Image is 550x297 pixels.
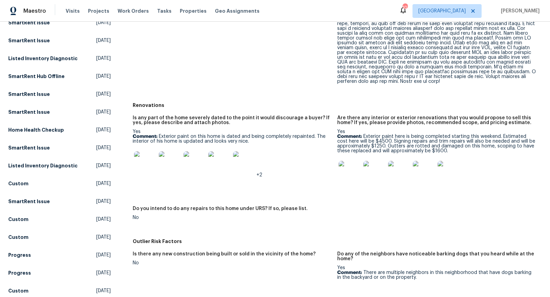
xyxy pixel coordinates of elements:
[96,234,111,241] span: [DATE]
[96,91,111,98] span: [DATE]
[337,252,536,261] h5: Do any of the neighbors have noticeable barking dogs that you heard while at the home?
[96,287,111,294] span: [DATE]
[8,144,50,151] h5: SmartRent Issue
[8,252,31,258] h5: Progress
[256,173,262,177] span: +2
[96,180,111,187] span: [DATE]
[8,249,111,261] a: Progress[DATE]
[8,287,29,294] h5: Custom
[8,269,31,276] h5: Progress
[215,8,260,14] span: Geo Assignments
[8,73,65,80] h5: SmartRent Hub Offline
[8,195,111,208] a: SmartRent Issue[DATE]
[8,213,111,225] a: Custom[DATE]
[133,261,332,265] div: No
[403,4,407,11] div: 107
[133,134,157,139] b: Comment:
[337,134,536,153] p: Exterior paint here is being completed starting this weekend. Estimated cost here will be $4500. ...
[96,73,111,80] span: [DATE]
[133,252,316,256] h5: Is there any new construction being built or sold in the vicinity of the home?
[8,109,50,115] h5: SmartRent Issue
[96,269,111,276] span: [DATE]
[66,8,80,14] span: Visits
[337,115,536,125] h5: Are there any interior or exterior renovations that you would propose to sell this home? If yes, ...
[8,216,29,223] h5: Custom
[8,285,111,297] a: Custom[DATE]
[8,19,50,26] h5: SmartRent Issue
[96,109,111,115] span: [DATE]
[96,126,111,133] span: [DATE]
[8,88,111,100] a: SmartRent Issue[DATE]
[8,231,111,243] a: Custom[DATE]
[23,8,46,14] span: Maestro
[133,102,542,109] h5: Renovations
[8,159,111,172] a: Listed Inventory Diagnostic[DATE]
[96,144,111,151] span: [DATE]
[8,55,78,62] h5: Listed Inventory Diagnostic
[96,55,111,62] span: [DATE]
[337,129,536,187] div: Yes
[337,265,536,280] div: Yes
[96,252,111,258] span: [DATE]
[157,9,172,13] span: Tasks
[8,34,111,47] a: SmartRent Issue[DATE]
[118,8,149,14] span: Work Orders
[8,106,111,118] a: SmartRent Issue[DATE]
[96,198,111,205] span: [DATE]
[8,124,111,136] a: Home Health Checkup[DATE]
[133,238,542,245] h5: Outlier Risk Factors
[133,215,332,220] div: No
[8,198,50,205] h5: SmartRent Issue
[337,270,362,275] b: Comment:
[8,91,50,98] h5: SmartRent Issue
[337,134,362,139] b: Comment:
[96,37,111,44] span: [DATE]
[8,162,78,169] h5: Listed Inventory Diagnostic
[8,180,29,187] h5: Custom
[96,19,111,26] span: [DATE]
[96,216,111,223] span: [DATE]
[8,16,111,29] a: SmartRent Issue[DATE]
[133,134,332,144] p: Exterior paint on this home is dated and being completely repainted. The interior of his home is ...
[96,162,111,169] span: [DATE]
[498,8,540,14] span: [PERSON_NAME]
[88,8,109,14] span: Projects
[8,52,111,65] a: Listed Inventory Diagnostic[DATE]
[8,234,29,241] h5: Custom
[133,129,332,177] div: Yes
[8,37,50,44] h5: SmartRent Issue
[8,142,111,154] a: SmartRent Issue[DATE]
[8,126,64,133] h5: Home Health Checkup
[418,8,466,14] span: [GEOGRAPHIC_DATA]
[337,270,536,280] p: There are multiple neighbors in this neighborhood that have dogs barking in the backyard or on th...
[180,8,207,14] span: Properties
[133,206,308,211] h5: Do you intend to do any repairs to this home under URS? If so, please list.
[8,177,111,190] a: Custom[DATE]
[8,267,111,279] a: Progress[DATE]
[133,115,332,125] h5: Is any part of the home severely dated to the point it would discourage a buyer? If yes, please d...
[8,70,111,82] a: SmartRent Hub Offline[DATE]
